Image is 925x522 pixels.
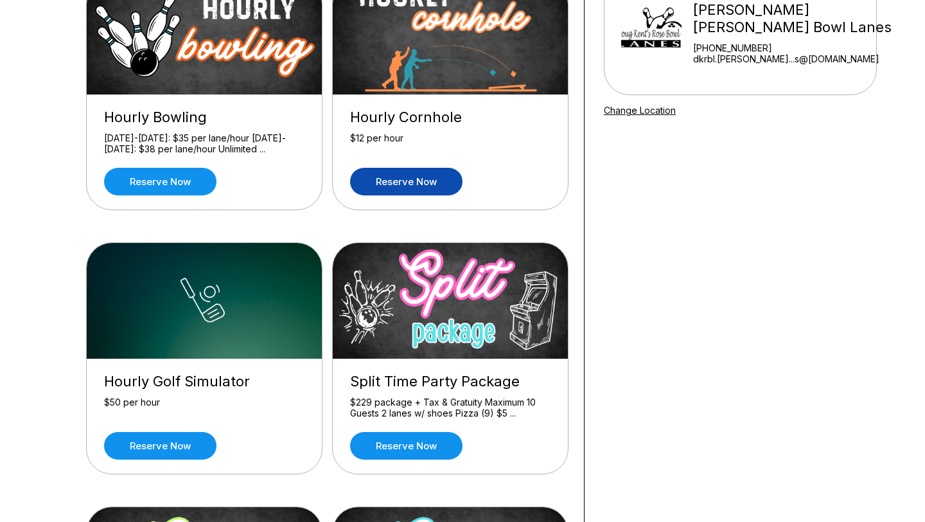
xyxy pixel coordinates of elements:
div: $12 per hour [350,132,551,155]
div: [DATE]-[DATE]: $35 per lane/hour [DATE]-[DATE]: $38 per lane/hour Unlimited ... [104,132,304,155]
a: Reserve now [350,432,463,460]
div: Hourly Golf Simulator [104,373,304,390]
div: Hourly Bowling [104,109,304,126]
a: Reserve now [104,432,216,460]
a: dkrbl.[PERSON_NAME]...s@[DOMAIN_NAME] [693,53,892,64]
a: Reserve now [104,168,216,195]
a: Change Location [604,105,676,116]
div: Split Time Party Package [350,373,551,390]
a: Reserve now [350,168,463,195]
div: [PHONE_NUMBER] [693,42,892,53]
div: [PERSON_NAME] [PERSON_NAME] Bowl Lanes [693,1,892,36]
div: Hourly Cornhole [350,109,551,126]
div: $229 package + Tax & Gratuity Maximum 10 Guests 2 lanes w/ shoes Pizza (9) $5 ... [350,397,551,419]
img: Hourly Golf Simulator [87,243,323,359]
div: $50 per hour [104,397,304,419]
img: Split Time Party Package [333,243,569,359]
